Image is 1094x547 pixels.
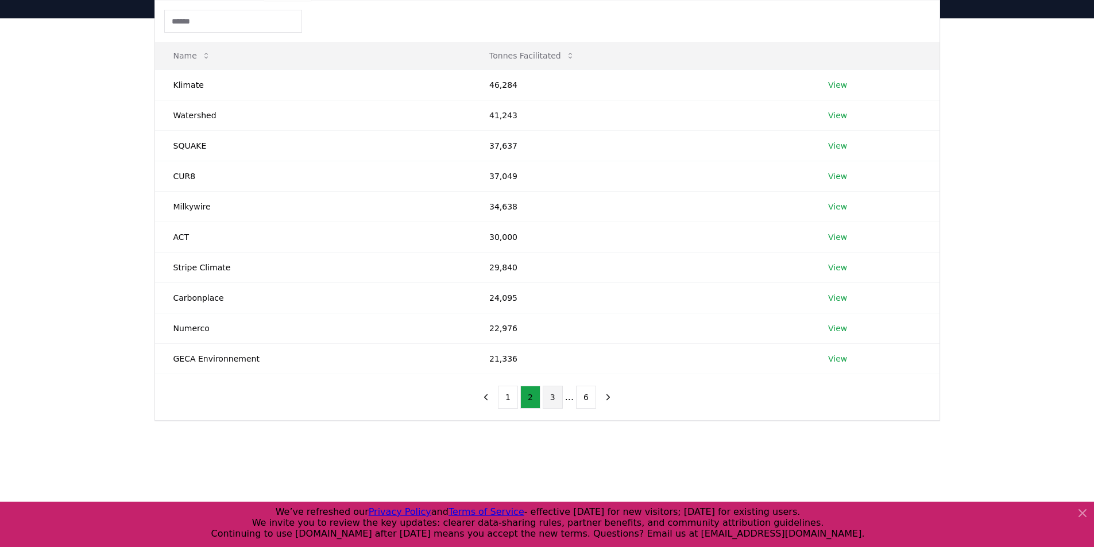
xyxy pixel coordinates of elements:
[471,222,810,252] td: 30,000
[155,252,471,282] td: Stripe Climate
[828,170,847,182] a: View
[155,282,471,313] td: Carbonplace
[155,343,471,374] td: GECA Environnement
[155,313,471,343] td: Numerco
[828,110,847,121] a: View
[155,222,471,252] td: ACT
[828,79,847,91] a: View
[476,386,496,409] button: previous page
[155,191,471,222] td: Milkywire
[598,386,618,409] button: next page
[480,44,584,67] button: Tonnes Facilitated
[828,262,847,273] a: View
[828,292,847,304] a: View
[155,161,471,191] td: CUR8
[828,323,847,334] a: View
[471,130,810,161] td: 37,637
[155,69,471,100] td: Klimate
[543,386,563,409] button: 3
[828,353,847,364] a: View
[565,390,574,404] li: ...
[471,282,810,313] td: 24,095
[471,343,810,374] td: 21,336
[471,252,810,282] td: 29,840
[520,386,540,409] button: 2
[576,386,596,409] button: 6
[471,100,810,130] td: 41,243
[155,100,471,130] td: Watershed
[471,69,810,100] td: 46,284
[498,386,518,409] button: 1
[471,313,810,343] td: 22,976
[828,231,847,243] a: View
[155,130,471,161] td: SQUAKE
[471,191,810,222] td: 34,638
[828,140,847,152] a: View
[828,201,847,212] a: View
[164,44,220,67] button: Name
[471,161,810,191] td: 37,049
